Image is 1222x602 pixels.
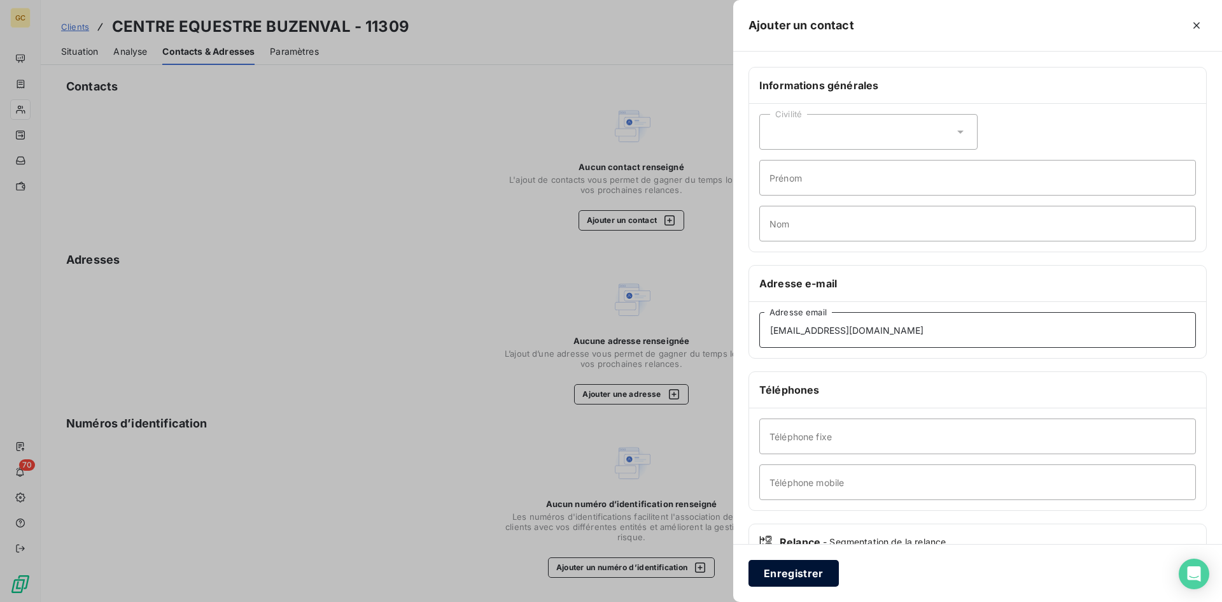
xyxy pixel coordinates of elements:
input: placeholder [759,464,1196,500]
input: placeholder [759,160,1196,196]
h6: Adresse e-mail [759,276,1196,291]
button: Enregistrer [748,560,839,587]
input: placeholder [759,419,1196,454]
div: Open Intercom Messenger [1179,559,1209,589]
h6: Téléphones [759,382,1196,398]
h5: Ajouter un contact [748,17,854,34]
span: - Segmentation de la relance [823,536,946,548]
h6: Informations générales [759,78,1196,93]
div: Relance [759,534,1196,550]
input: placeholder [759,206,1196,241]
input: placeholder [759,312,1196,348]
